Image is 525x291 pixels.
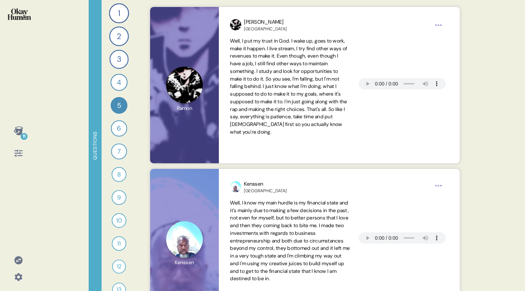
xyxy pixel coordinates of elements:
div: [GEOGRAPHIC_DATA] [244,188,287,194]
div: 1 [109,3,129,23]
div: 4 [111,74,128,91]
div: 2 [109,27,129,46]
div: 6 [111,120,127,137]
div: 12 [112,260,126,274]
div: 11 [112,236,126,251]
div: [GEOGRAPHIC_DATA] [244,26,287,32]
div: 5 [111,97,127,114]
div: 8 [112,167,126,182]
img: profilepic_24346946454933144.jpg [230,19,241,30]
div: 7 [111,143,127,159]
div: [PERSON_NAME] [244,18,287,26]
div: 3 [110,50,129,69]
span: Well, I know my main hurdle is my financial state and it's mainly due to making a few decisions i... [230,200,350,282]
div: 10 [112,213,126,228]
img: profilepic_31052252047755520.jpg [230,181,241,192]
div: 11 [21,133,28,140]
img: okayhuman.3b1b6348.png [8,8,31,20]
span: Well, I put my trust in God. I wake up, goes to work, make it happen. I live stream, I try find o... [230,38,347,135]
div: 9 [112,190,126,205]
div: Kenssen [244,180,287,188]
